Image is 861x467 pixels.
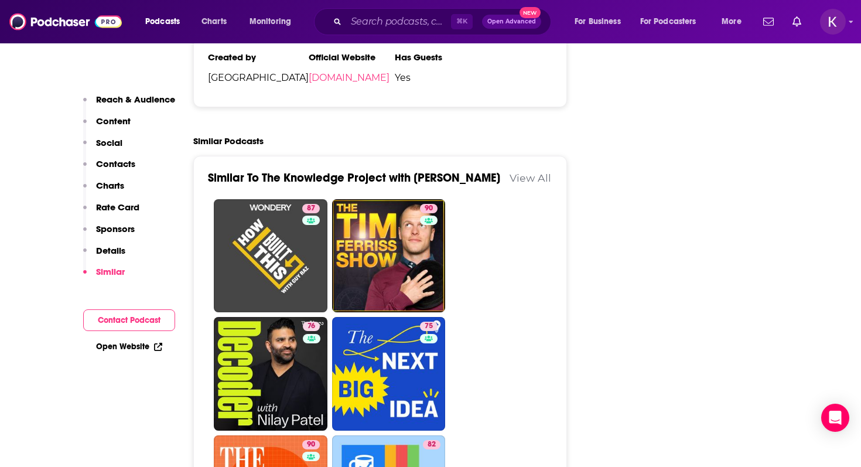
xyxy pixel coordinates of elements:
button: Similar [83,266,125,288]
p: Social [96,137,122,148]
span: 90 [425,203,433,214]
button: Sponsors [83,223,135,245]
button: Charts [83,180,124,202]
input: Search podcasts, credits, & more... [346,12,451,31]
button: open menu [633,12,713,31]
button: open menu [137,12,195,31]
button: Open AdvancedNew [482,15,541,29]
span: For Podcasters [640,13,696,30]
span: New [520,7,541,18]
button: Social [83,137,122,159]
button: Contact Podcast [83,309,175,331]
a: 75 [420,322,438,331]
span: 76 [307,321,315,332]
p: Charts [96,180,124,191]
button: Content [83,115,131,137]
a: 75 [332,317,446,431]
h3: Created by [208,52,309,63]
div: Open Intercom Messenger [821,404,849,432]
span: 90 [307,439,315,451]
a: 90 [302,440,320,449]
a: 76 [214,317,327,431]
button: open menu [241,12,306,31]
span: 87 [307,203,315,214]
div: Search podcasts, credits, & more... [325,8,562,35]
span: Logged in as kwignall [820,9,846,35]
a: 90 [420,204,438,213]
h3: Has Guests [395,52,481,63]
p: Rate Card [96,202,139,213]
a: 90 [332,199,446,313]
button: open menu [713,12,756,31]
span: 82 [428,439,436,451]
a: Open Website [96,342,162,352]
h3: Official Website [309,52,395,63]
span: ⌘ K [451,14,473,29]
a: 76 [303,322,320,331]
span: Charts [201,13,227,30]
a: 87 [214,199,327,313]
button: open menu [566,12,635,31]
span: More [722,13,742,30]
a: View All [510,172,551,184]
button: Reach & Audience [83,94,175,115]
h2: Similar Podcasts [193,135,264,146]
a: Show notifications dropdown [788,12,806,32]
a: [DOMAIN_NAME] [309,72,389,83]
a: 82 [423,440,440,449]
span: For Business [575,13,621,30]
span: 75 [425,321,433,332]
p: Similar [96,266,125,277]
p: Details [96,245,125,256]
a: Show notifications dropdown [758,12,778,32]
button: Rate Card [83,202,139,223]
p: Contacts [96,158,135,169]
span: [GEOGRAPHIC_DATA] [208,72,309,83]
img: Podchaser - Follow, Share and Rate Podcasts [9,11,122,33]
a: Charts [194,12,234,31]
p: Sponsors [96,223,135,234]
button: Details [83,245,125,267]
p: Reach & Audience [96,94,175,105]
a: 87 [302,204,320,213]
a: Similar To The Knowledge Project with [PERSON_NAME] [208,171,500,185]
p: Content [96,115,131,127]
button: Contacts [83,158,135,180]
span: Open Advanced [487,19,536,25]
span: Podcasts [145,13,180,30]
button: Show profile menu [820,9,846,35]
span: Yes [395,72,481,83]
img: User Profile [820,9,846,35]
span: Monitoring [250,13,291,30]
